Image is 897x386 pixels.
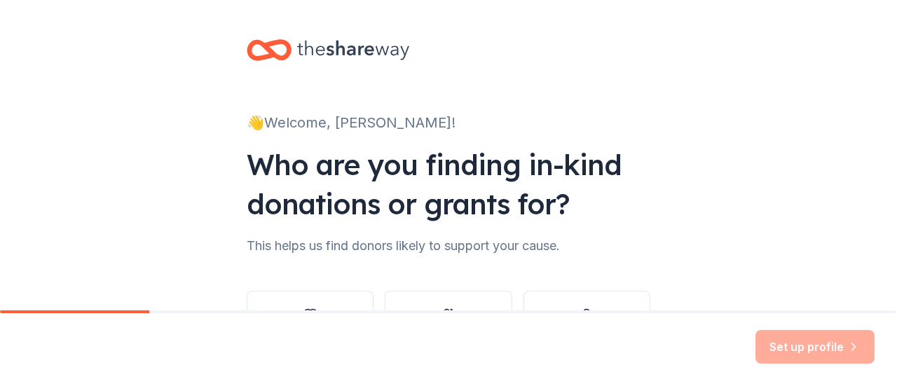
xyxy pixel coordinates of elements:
[523,291,650,358] button: Individual
[247,145,650,223] div: Who are you finding in-kind donations or grants for?
[247,291,374,358] button: Nonprofit
[247,235,650,257] div: This helps us find donors likely to support your cause.
[385,291,512,358] button: Other group
[247,111,650,134] div: 👋 Welcome, [PERSON_NAME]!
